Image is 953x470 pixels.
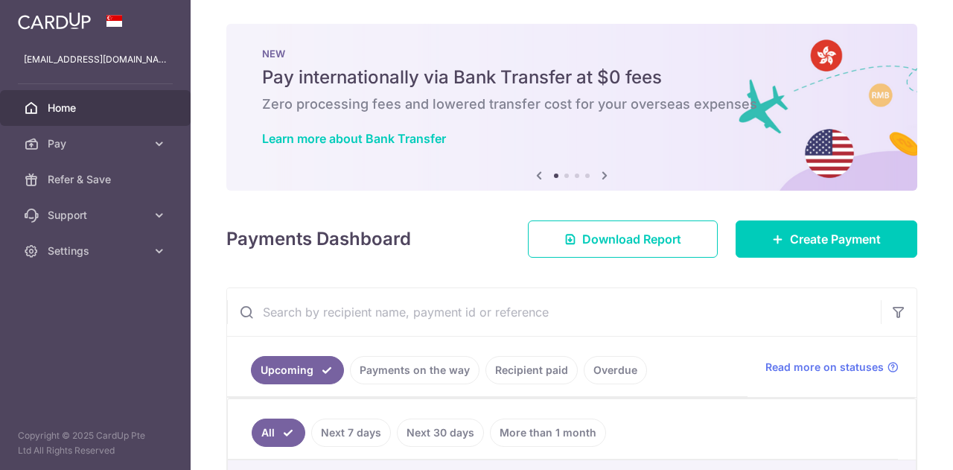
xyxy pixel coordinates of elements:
[528,220,718,258] a: Download Report
[48,101,146,115] span: Home
[226,24,917,191] img: Bank transfer banner
[251,356,344,384] a: Upcoming
[582,230,681,248] span: Download Report
[765,360,884,375] span: Read more on statuses
[311,419,391,447] a: Next 7 days
[736,220,917,258] a: Create Payment
[765,360,899,375] a: Read more on statuses
[262,95,882,113] h6: Zero processing fees and lowered transfer cost for your overseas expenses
[350,356,479,384] a: Payments on the way
[490,419,606,447] a: More than 1 month
[252,419,305,447] a: All
[262,48,882,60] p: NEW
[584,356,647,384] a: Overdue
[262,131,446,146] a: Learn more about Bank Transfer
[397,419,484,447] a: Next 30 days
[790,230,881,248] span: Create Payment
[48,244,146,258] span: Settings
[485,356,578,384] a: Recipient paid
[18,12,91,30] img: CardUp
[48,172,146,187] span: Refer & Save
[226,226,411,253] h4: Payments Dashboard
[48,208,146,223] span: Support
[48,136,146,151] span: Pay
[24,52,167,67] p: [EMAIL_ADDRESS][DOMAIN_NAME]
[227,288,881,336] input: Search by recipient name, payment id or reference
[262,66,882,89] h5: Pay internationally via Bank Transfer at $0 fees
